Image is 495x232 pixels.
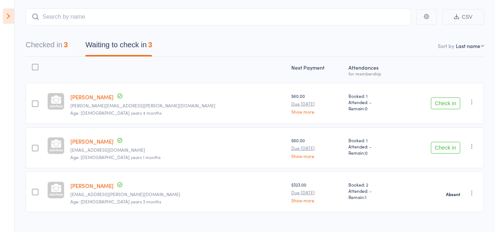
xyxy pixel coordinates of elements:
button: Check in [431,97,460,109]
label: Sort by [438,42,454,49]
a: Show more [291,109,343,114]
button: Check in [431,142,460,154]
small: danielle.lecky@gmail.com [70,103,285,108]
span: Attended: - [348,188,399,194]
small: veithn85@gmail.com [70,147,285,152]
div: Next Payment [288,60,346,80]
div: Last name [456,42,480,49]
div: $60.00 [291,137,343,158]
a: [PERSON_NAME] [70,93,114,101]
input: Search by name [26,8,411,25]
a: Show more [291,198,343,203]
span: 0 [365,105,367,111]
button: Checked in3 [26,37,68,56]
button: Waiting to check in3 [85,37,152,56]
span: Attended: - [348,143,399,150]
div: $60.00 [291,93,343,114]
div: 3 [148,41,152,49]
a: Show more [291,154,343,158]
strong: Absent [446,191,460,197]
span: Attended: - [348,99,399,105]
span: Remain: [348,150,399,156]
small: Due [DATE] [291,146,343,151]
span: Age: [DEMOGRAPHIC_DATA] years 1 months [70,154,160,160]
a: [PERSON_NAME] [70,137,114,145]
span: Age: [DEMOGRAPHIC_DATA] years 3 months [70,198,161,205]
small: Due [DATE] [291,190,343,195]
span: 0 [365,150,367,156]
button: CSV [442,9,484,25]
div: 3 [64,41,68,49]
span: Remain: [348,105,399,111]
a: [PERSON_NAME] [70,182,114,189]
div: for membership [348,71,399,76]
small: Due [DATE] [291,101,343,106]
div: Atten­dances [346,60,402,80]
div: $323.00 [291,181,343,203]
span: Booked: 1 [348,93,399,99]
small: cate.cox@yahoo.com [70,192,285,197]
span: 1 [365,194,366,200]
span: Booked: 2 [348,181,399,188]
span: Booked: 1 [348,137,399,143]
span: Remain: [348,194,399,200]
span: Age: [DEMOGRAPHIC_DATA] years 4 months [70,110,162,116]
